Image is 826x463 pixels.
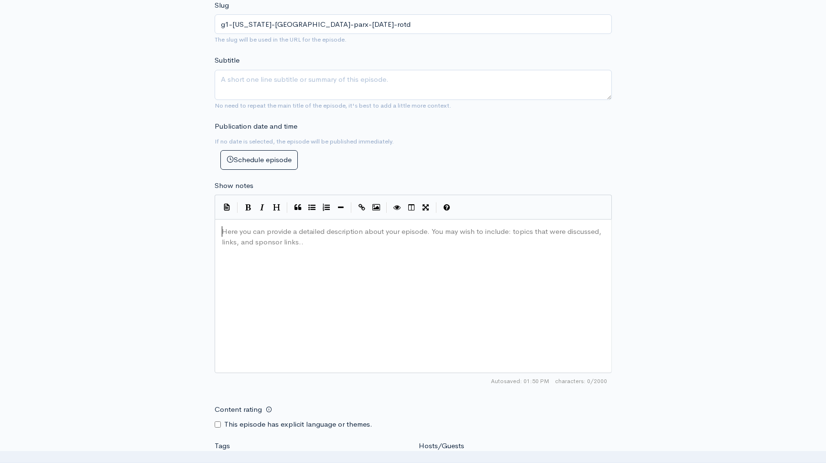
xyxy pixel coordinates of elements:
input: title-of-episode [215,14,612,34]
label: Subtitle [215,55,239,66]
button: Create Link [355,200,369,215]
i: | [386,202,387,213]
i: | [287,202,288,213]
label: Publication date and time [215,121,297,132]
button: Toggle Side by Side [404,200,419,215]
button: Bold [241,200,255,215]
label: Tags [215,441,230,452]
label: Hosts/Guests [419,441,464,452]
small: The slug will be used in the URL for the episode. [215,35,347,44]
button: Heading [270,200,284,215]
label: Content rating [215,400,262,419]
button: Insert Horizontal Line [334,200,348,215]
span: 0/2000 [555,377,607,386]
button: Schedule episode [220,150,298,170]
i: | [237,202,238,213]
button: Toggle Preview [390,200,404,215]
button: Insert Image [369,200,383,215]
small: No need to repeat the main title of the episode, it's best to add a little more context. [215,101,451,110]
i: | [436,202,437,213]
i: | [351,202,352,213]
button: Insert Show Notes Template [220,199,234,214]
button: Numbered List [319,200,334,215]
button: Markdown Guide [440,200,454,215]
small: If no date is selected, the episode will be published immediately. [215,137,394,145]
button: Italic [255,200,270,215]
button: Generic List [305,200,319,215]
label: This episode has explicit language or themes. [224,419,372,430]
label: Show notes [215,180,253,191]
button: Toggle Fullscreen [419,200,433,215]
span: Autosaved: 01:50 PM [491,377,549,386]
button: Quote [291,200,305,215]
